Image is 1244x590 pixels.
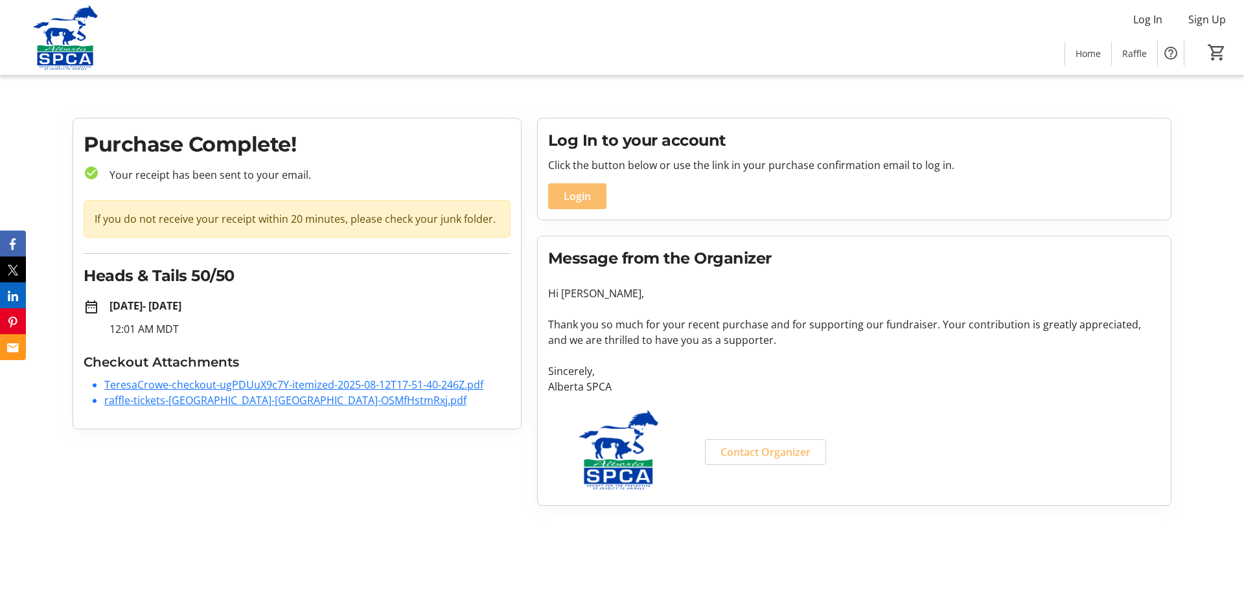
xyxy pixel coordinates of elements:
img: Alberta SPCA's Logo [8,5,123,70]
p: Your receipt has been sent to your email. [99,167,511,183]
button: Login [548,183,606,209]
mat-icon: check_circle [84,165,99,181]
button: Help [1158,40,1184,66]
p: Click the button below or use the link in your purchase confirmation email to log in. [548,157,1160,173]
a: TeresaCrowe-checkout-ugPDUuX9c7Y-itemized-2025-08-12T17-51-40-246Z.pdf [104,378,483,392]
h2: Log In to your account [548,129,1160,152]
p: Hi [PERSON_NAME], [548,286,1160,301]
span: Home [1076,47,1101,60]
p: Alberta SPCA [548,379,1160,394]
span: Sign Up [1188,12,1226,27]
p: Thank you so much for your recent purchase and for supporting our fundraiser. Your contribution i... [548,317,1160,348]
h1: Purchase Complete! [84,129,511,160]
span: Contact Organizer [720,444,811,460]
span: Raffle [1122,47,1147,60]
div: If you do not receive your receipt within 20 minutes, please check your junk folder. [84,200,511,238]
h3: Checkout Attachments [84,352,511,372]
h2: Message from the Organizer [548,247,1160,270]
a: Raffle [1112,41,1157,65]
mat-icon: date_range [84,299,99,315]
img: Alberta SPCA logo [548,410,689,490]
p: 12:01 AM MDT [109,321,511,337]
a: raffle-tickets-[GEOGRAPHIC_DATA]-[GEOGRAPHIC_DATA]-OSMfHstmRxj.pdf [104,393,466,407]
strong: [DATE] - [DATE] [109,299,181,313]
button: Log In [1123,9,1173,30]
a: Home [1065,41,1111,65]
button: Cart [1205,41,1228,64]
h2: Heads & Tails 50/50 [84,264,511,288]
button: Sign Up [1178,9,1236,30]
span: Login [564,188,591,204]
p: Sincerely, [548,363,1160,379]
span: Log In [1133,12,1162,27]
a: Contact Organizer [705,439,826,465]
